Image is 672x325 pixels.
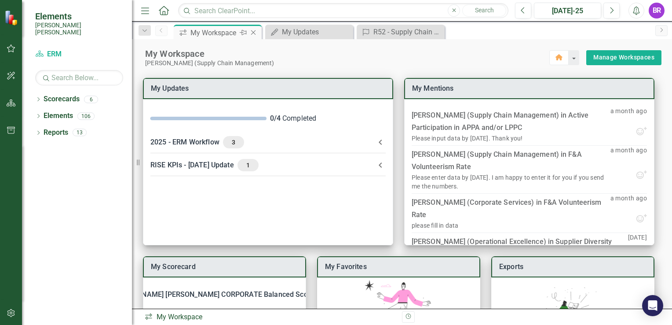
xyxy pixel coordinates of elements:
div: split button [586,50,661,65]
div: 2025 - ERM Workflow3 [143,131,393,154]
button: Manage Workspaces [586,50,661,65]
a: Manage Workspaces [593,52,654,63]
a: My Updates [151,84,189,92]
div: [PERSON_NAME] (Operational Excellence) in [412,236,628,260]
div: RISE KPIs - [DATE] Update1 [143,154,393,177]
p: a month ago [610,146,647,170]
input: Search ClearPoint... [178,3,508,18]
div: 2024 (Pilot) [PERSON_NAME] [PERSON_NAME] Corporate Scorecard [110,308,329,320]
div: 2025 - ERM Workflow [150,136,375,148]
div: 13 [73,129,87,137]
input: Search Below... [35,70,123,85]
div: please fill in data [412,221,458,230]
div: Please input data by [DATE]. Thank you! [412,134,523,143]
div: R52 - Supply Chain Disruptions [373,26,442,37]
span: Search [475,7,494,14]
div: My Workspace [190,27,237,38]
a: Elements [44,111,73,121]
div: [PERSON_NAME] (Supply Chain Management) in [412,109,610,134]
a: My Updates [267,26,351,37]
a: Exports [499,262,523,271]
div: [PERSON_NAME] (Supply Chain Management) [145,59,549,67]
img: ClearPoint Strategy [4,10,20,26]
a: My Scorecard [151,262,196,271]
div: [PERSON_NAME] [PERSON_NAME] CORPORATE Balanced Scorecard [143,285,306,304]
p: a month ago [610,194,647,213]
div: [DATE]-25 [537,6,598,16]
div: Please enter data by [DATE]. I am happy to enter it for you if you send me the numbers. [412,173,610,191]
span: 1 [241,161,255,169]
p: [DATE] [628,233,647,261]
div: [PERSON_NAME] [PERSON_NAME] CORPORATE Balanced Scorecard [110,288,329,301]
div: 2024 (Pilot) [PERSON_NAME] [PERSON_NAME] Corporate Scorecard [143,304,306,324]
div: Open Intercom Messenger [642,295,663,316]
a: My Mentions [412,84,454,92]
div: My Workspace [145,48,549,59]
span: 3 [226,138,241,146]
div: RISE KPIs - [DATE] Update [150,159,375,171]
div: 0 / 4 [270,114,281,124]
div: Completed [270,114,386,124]
button: Search [462,4,506,17]
div: 6 [84,96,98,103]
small: [PERSON_NAME] [PERSON_NAME] [35,22,123,36]
div: My Updates [282,26,351,37]
a: Scorecards [44,94,80,104]
div: My Workspace [144,312,395,322]
a: My Favorites [325,262,367,271]
a: Reports [44,128,68,138]
p: a month ago [610,107,647,126]
button: [DATE]-25 [534,3,601,18]
div: 106 [77,112,95,120]
a: ERM [35,49,123,59]
div: [PERSON_NAME] (Corporate Services) in [412,196,610,221]
button: BR [649,3,665,18]
a: R52 - Supply Chain Disruptions [359,26,442,37]
div: [PERSON_NAME] (Supply Chain Management) in [412,148,610,173]
span: Elements [35,11,123,22]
